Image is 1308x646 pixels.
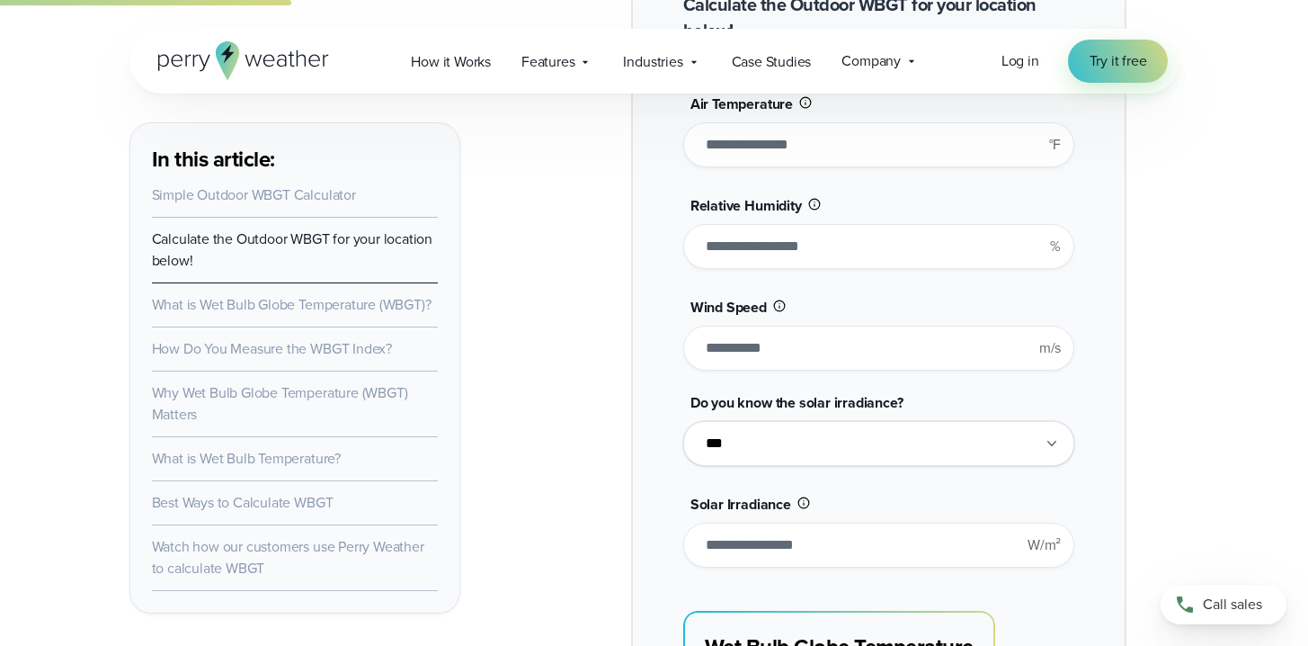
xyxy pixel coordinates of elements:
h3: In this article: [152,145,438,174]
span: Wind Speed [690,297,767,318]
a: Why Wet Bulb Globe Temperature (WBGT) Matters [152,382,408,425]
a: What is Wet Bulb Temperature? [152,448,341,469]
span: Call sales [1203,594,1262,615]
span: Air Temperature [690,94,793,114]
span: Case Studies [732,51,812,73]
span: Company [841,50,901,72]
a: Watch how our customers use Perry Weather to calculate WBGT [152,536,424,579]
span: Features [521,51,574,73]
a: Log in [1001,50,1039,72]
span: Relative Humidity [690,195,802,216]
span: Log in [1001,50,1039,71]
a: Try it free [1068,40,1169,83]
span: Solar Irradiance [690,494,791,515]
span: How it Works [411,51,491,73]
a: Calculate the Outdoor WBGT for your location below! [152,229,433,271]
a: Call sales [1161,585,1286,624]
span: Do you know the solar irradiance? [690,392,903,413]
a: What is Wet Bulb Globe Temperature (WBGT)? [152,294,432,315]
a: Best Ways to Calculate WBGT [152,492,334,513]
a: How Do You Measure the WBGT Index? [152,338,393,359]
span: Try it free [1090,50,1147,72]
a: How it Works [396,43,506,80]
span: Industries [623,51,682,73]
a: Case Studies [716,43,827,80]
a: Simple Outdoor WBGT Calculator [152,184,356,205]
